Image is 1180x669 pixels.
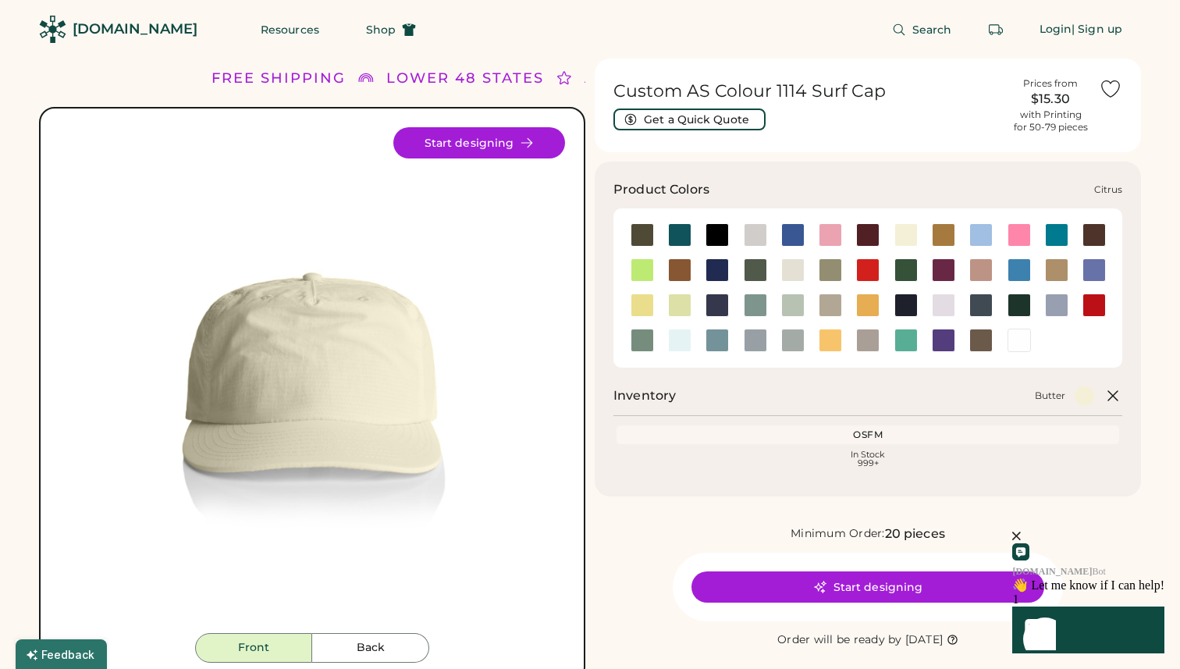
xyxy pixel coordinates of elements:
[919,475,1176,666] iframe: Front Chat
[59,127,565,633] div: 1114 Style Image
[39,16,66,43] img: Rendered Logo - Screens
[195,633,312,663] button: Front
[386,68,544,89] div: LOWER 48 STATES
[1094,183,1122,196] div: Citrus
[613,180,709,199] h3: Product Colors
[73,20,197,39] div: [DOMAIN_NAME]
[1011,90,1089,109] div: $15.30
[211,68,346,89] div: FREE SHIPPING
[912,24,952,35] span: Search
[791,526,885,542] div: Minimum Order:
[613,80,1002,102] h1: Custom AS Colour 1114 Surf Cap
[1040,22,1072,37] div: Login
[620,429,1116,441] div: OSFM
[613,109,766,130] button: Get a Quick Quote
[1072,22,1122,37] div: | Sign up
[873,14,971,45] button: Search
[620,450,1116,468] div: In Stock 999+
[347,14,435,45] button: Shop
[312,633,429,663] button: Back
[1035,390,1065,402] div: Butter
[242,14,338,45] button: Resources
[366,24,396,35] span: Shop
[1023,77,1078,90] div: Prices from
[885,525,945,543] div: 20 pieces
[59,127,565,633] img: 1114 - Butter Front Image
[1014,109,1088,133] div: with Printing for 50-79 pieces
[691,571,1044,603] button: Start designing
[777,632,902,648] div: Order will be ready by
[980,14,1011,45] button: Retrieve an order
[585,68,693,89] div: ALL ORDERS
[613,386,676,405] h2: Inventory
[905,632,944,648] div: [DATE]
[393,127,565,158] button: Start designing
